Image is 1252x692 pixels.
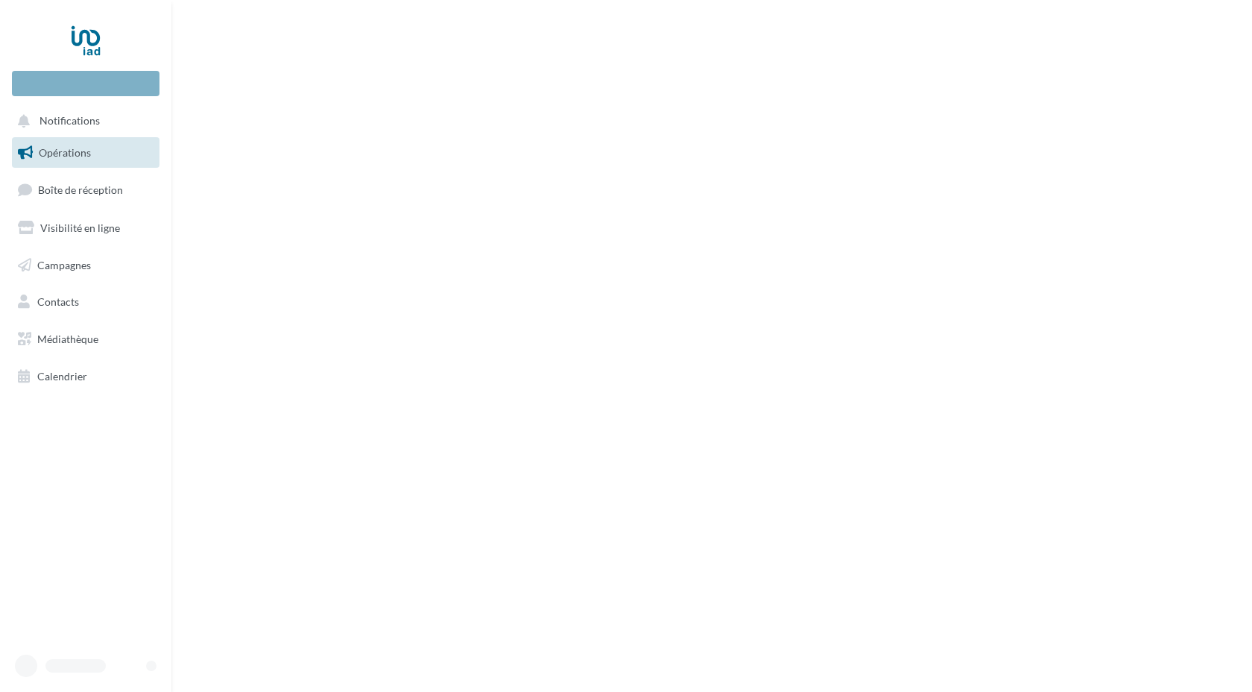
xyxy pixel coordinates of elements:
[37,333,98,345] span: Médiathèque
[37,295,79,308] span: Contacts
[9,361,162,392] a: Calendrier
[12,71,159,96] div: Nouvelle campagne
[9,250,162,281] a: Campagnes
[9,137,162,169] a: Opérations
[39,146,91,159] span: Opérations
[38,183,123,196] span: Boîte de réception
[9,324,162,355] a: Médiathèque
[9,174,162,206] a: Boîte de réception
[37,370,87,383] span: Calendrier
[39,115,100,128] span: Notifications
[9,213,162,244] a: Visibilité en ligne
[9,286,162,318] a: Contacts
[37,258,91,271] span: Campagnes
[40,221,120,234] span: Visibilité en ligne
